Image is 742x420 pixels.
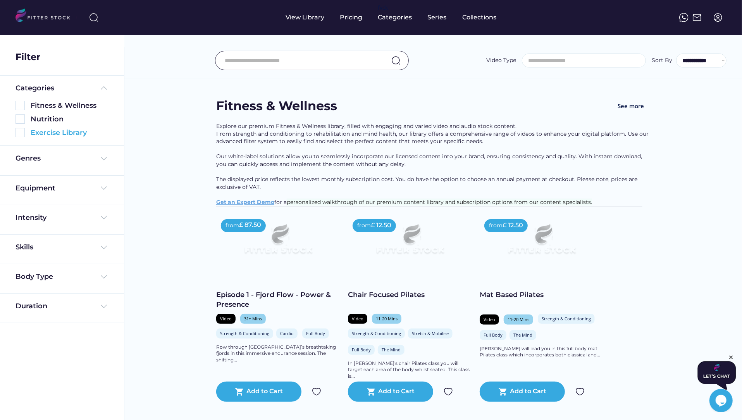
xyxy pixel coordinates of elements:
div: Add to Cart [247,387,283,396]
div: Row through [GEOGRAPHIC_DATA]’s breathtaking fjords in this immersive endurance session. The shif... [216,344,340,363]
img: Frame%2079%20%281%29.svg [492,214,591,270]
img: Frame%20%284%29.svg [99,154,108,163]
div: Cardio [280,330,294,336]
div: Duration [15,301,47,311]
span: personalized walkthrough of our premium content library and subscription options from our content... [287,199,592,206]
button: shopping_cart [235,387,244,396]
div: Add to Cart [510,387,547,396]
img: Frame%2079%20%281%29.svg [360,214,460,270]
div: Video [220,316,232,321]
div: Categories [15,83,54,93]
img: Frame%2079%20%281%29.svg [229,214,328,270]
div: £ 12.50 [371,221,391,230]
a: Get an Expert Demo [216,199,274,206]
img: Frame%20%284%29.svg [99,243,108,252]
div: £ 12.50 [503,221,523,230]
div: from [357,222,371,230]
div: Explore our premium Fitness & Wellness library, filled with engaging and varied video and audio s... [216,123,650,206]
div: Full Body [484,332,503,338]
div: Add to Cart [379,387,415,396]
iframe: chat widget [697,354,736,390]
img: Group%201000002324.svg [575,387,585,396]
div: The Mind [513,332,532,338]
div: Stretch & Mobilise [412,330,449,336]
div: Series [428,13,447,22]
div: Equipment [15,183,55,193]
div: 31+ Mins [244,316,262,321]
div: Fitness & Wellness [216,97,337,115]
div: Strength & Conditioning [220,330,269,336]
div: Exercise Library [31,128,108,138]
div: £ 87.50 [239,221,261,229]
img: Rectangle%205126.svg [15,114,25,124]
img: Frame%2051.svg [692,13,702,22]
img: search-normal.svg [391,56,401,65]
img: Group%201000002324.svg [444,387,453,396]
img: meteor-icons_whatsapp%20%281%29.svg [679,13,689,22]
span: The displayed price reflects the lowest monthly subscription cost. You do have the option to choo... [216,176,639,190]
img: LOGO.svg [15,9,77,24]
div: Filter [15,50,40,64]
button: shopping_cart [498,387,508,396]
img: profile-circle.svg [713,13,723,22]
button: See more [611,97,650,115]
div: Video Type [486,57,516,64]
button: shopping_cart [367,387,376,396]
div: Skills [15,242,35,252]
img: Frame%20%284%29.svg [99,183,108,193]
div: 11-20 Mins [376,316,398,321]
div: Video [484,316,495,322]
div: Chair Focused Pilates [348,290,472,300]
div: Pricing [340,13,363,22]
img: Frame%20%284%29.svg [99,272,108,282]
img: Frame%20%285%29.svg [99,83,108,93]
div: Mat Based Pilates [480,290,604,300]
img: Rectangle%205126.svg [15,128,25,137]
div: Nutrition [31,114,108,124]
div: from [489,222,503,230]
div: Full Body [306,330,325,336]
img: search-normal%203.svg [89,13,98,22]
img: Frame%20%284%29.svg [99,213,108,222]
div: Fitness & Wellness [31,101,108,111]
div: [PERSON_NAME] will lead you in this full body mat Pilates class which incorporates both classical... [480,346,604,359]
div: Episode 1 - Fjord Flow - Power & Presence [216,290,340,309]
div: Video [352,316,363,321]
div: Body Type [15,272,53,282]
div: The Mind [382,347,401,353]
div: View Library [286,13,325,22]
div: from [226,222,239,230]
div: Genres [15,154,41,163]
div: Sort By [652,57,672,64]
img: Frame%20%284%29.svg [99,302,108,311]
div: Collections [463,13,497,22]
div: fvck [378,4,388,12]
div: Strength & Conditioning [352,330,401,336]
div: Categories [378,13,412,22]
div: Intensity [15,213,46,223]
img: Group%201000002324.svg [312,387,321,396]
img: Rectangle%205126.svg [15,101,25,110]
div: In [PERSON_NAME]'s chair Pilates class you will target each area of the body whilst seated. This ... [348,360,472,380]
div: 11-20 Mins [508,316,529,322]
iframe: chat widget [709,389,734,412]
div: Full Body [352,347,371,353]
div: Strength & Conditioning [542,316,591,321]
